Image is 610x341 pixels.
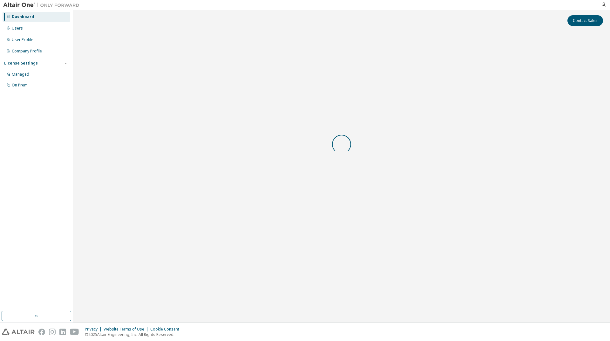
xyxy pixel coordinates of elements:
[12,83,28,88] div: On Prem
[3,2,83,8] img: Altair One
[38,329,45,335] img: facebook.svg
[12,37,33,42] div: User Profile
[150,327,183,332] div: Cookie Consent
[49,329,56,335] img: instagram.svg
[59,329,66,335] img: linkedin.svg
[12,72,29,77] div: Managed
[2,329,35,335] img: altair_logo.svg
[12,26,23,31] div: Users
[12,14,34,19] div: Dashboard
[12,49,42,54] div: Company Profile
[567,15,603,26] button: Contact Sales
[70,329,79,335] img: youtube.svg
[4,61,38,66] div: License Settings
[85,327,104,332] div: Privacy
[104,327,150,332] div: Website Terms of Use
[85,332,183,337] p: © 2025 Altair Engineering, Inc. All Rights Reserved.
